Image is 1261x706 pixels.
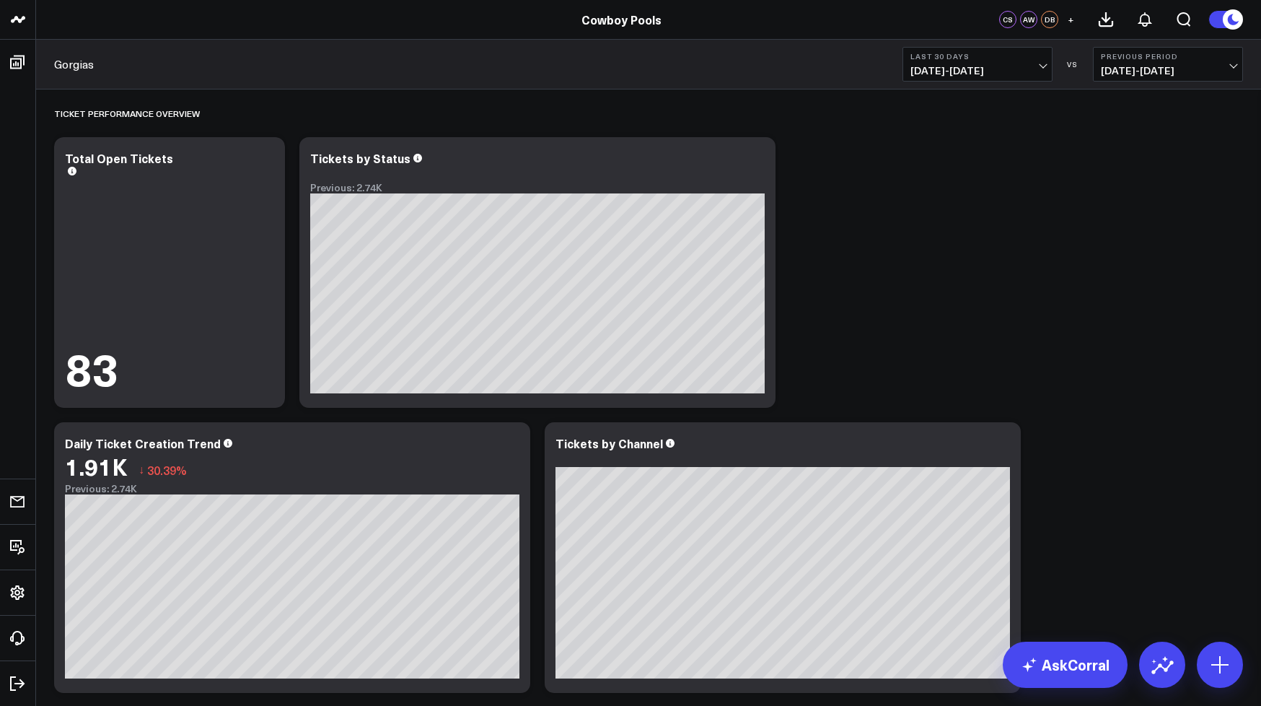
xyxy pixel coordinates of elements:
div: Ticket Performance Overview [54,97,200,130]
div: 1.91K [65,453,128,479]
div: VS [1060,60,1086,69]
div: CS [999,11,1016,28]
div: Previous: 2.74K [310,182,765,193]
b: Previous Period [1101,52,1235,61]
div: Total Open Tickets [65,150,173,166]
span: 30.39% [147,462,187,478]
a: Gorgias [54,56,94,72]
div: 83 [65,345,118,390]
div: DB [1041,11,1058,28]
a: Cowboy Pools [581,12,662,27]
div: Tickets by Channel [555,435,663,451]
span: [DATE] - [DATE] [910,65,1045,77]
span: + [1068,14,1074,25]
div: Previous: 2.74K [65,483,519,494]
div: Tickets by Status [310,150,410,166]
div: AW [1020,11,1037,28]
a: AskCorral [1003,642,1128,688]
span: [DATE] - [DATE] [1101,65,1235,77]
div: Daily Ticket Creation Trend [65,435,221,451]
span: ↓ [139,461,144,479]
button: + [1062,11,1079,28]
b: Last 30 Days [910,52,1045,61]
button: Last 30 Days[DATE]-[DATE] [902,47,1053,82]
button: Previous Period[DATE]-[DATE] [1093,47,1243,82]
